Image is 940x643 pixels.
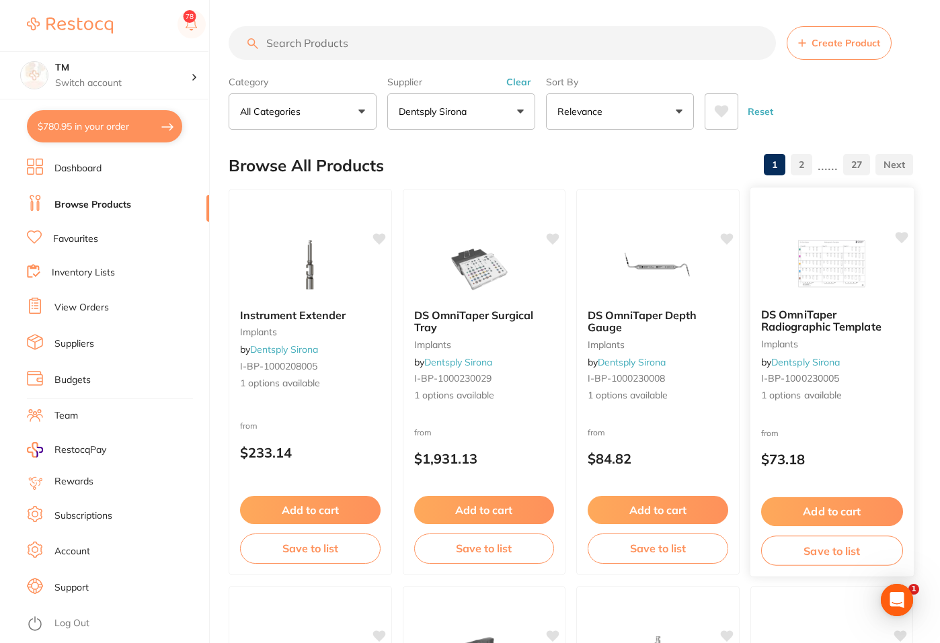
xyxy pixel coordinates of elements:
[440,231,528,298] img: DS OmniTaper Surgical Tray
[791,151,812,178] a: 2
[229,26,776,60] input: Search Products
[760,389,902,402] span: 1 options available
[387,76,535,88] label: Supplier
[744,93,777,130] button: Reset
[240,343,318,355] span: by
[760,497,902,526] button: Add to cart
[240,377,381,390] span: 1 options available
[881,584,913,616] div: Open Intercom Messenger
[588,308,697,334] span: DS OmniTaper Depth Gauge
[908,584,919,595] span: 1
[54,374,91,387] a: Budgets
[424,356,492,368] a: Dentsply Sirona
[414,427,432,437] span: from
[414,339,555,350] small: implants
[250,343,318,355] a: Dentsply Sirona
[27,613,205,635] button: Log Out
[818,157,838,173] p: ......
[54,337,94,351] a: Suppliers
[414,356,492,368] span: by
[771,355,840,368] a: Dentsply Sirona
[54,509,112,523] a: Subscriptions
[54,409,78,423] a: Team
[760,452,902,467] p: $73.18
[229,157,384,175] h2: Browse All Products
[27,442,106,458] a: RestocqPay
[760,308,881,334] span: DS OmniTaper Radiographic Template
[52,266,115,280] a: Inventory Lists
[54,581,89,595] a: Support
[502,76,535,88] button: Clear
[27,442,43,458] img: RestocqPay
[588,309,728,334] b: DS OmniTaper Depth Gauge
[546,93,694,130] button: Relevance
[240,421,258,431] span: from
[414,309,555,334] b: DS OmniTaper Surgical Tray
[414,533,555,563] button: Save to list
[843,151,870,178] a: 27
[614,231,701,298] img: DS OmniTaper Depth Gauge
[588,496,728,524] button: Add to cart
[598,356,666,368] a: Dentsply Sirona
[266,231,354,298] img: Instrument Extender
[588,339,728,350] small: implants
[21,62,48,89] img: TM
[54,475,93,488] a: Rewards
[240,445,381,460] p: $233.14
[240,105,306,118] p: All Categories
[27,110,182,142] button: $780.95 in your order
[760,372,838,384] span: I-BP-1000230005
[588,427,605,437] span: from
[229,93,377,130] button: All Categories
[546,76,694,88] label: Sort By
[27,10,113,41] a: Restocq Logo
[764,151,785,178] a: 1
[27,17,113,34] img: Restocq Logo
[760,339,902,349] small: implants
[588,372,665,384] span: I-BP-1000230008
[54,162,102,175] a: Dashboard
[787,230,875,298] img: DS OmniTaper Radiographic Template
[240,309,381,321] b: Instrument Extender
[588,389,728,402] span: 1 options available
[54,443,106,457] span: RestocqPay
[414,308,533,334] span: DS OmniTaper Surgical Tray
[54,545,90,558] a: Account
[787,26,892,60] button: Create Product
[588,451,728,466] p: $84.82
[399,105,472,118] p: Dentsply Sirona
[414,496,555,524] button: Add to cart
[240,533,381,563] button: Save to list
[55,61,191,75] h4: TM
[414,389,555,402] span: 1 options available
[557,105,608,118] p: Relevance
[229,76,377,88] label: Category
[240,308,346,322] span: Instrument Extender
[588,356,666,368] span: by
[760,427,778,437] span: from
[54,198,131,212] a: Browse Products
[240,360,317,372] span: I-BP-1000208005
[54,617,89,630] a: Log Out
[54,301,109,314] a: View Orders
[414,451,555,466] p: $1,931.13
[240,327,381,337] small: implants
[760,308,902,333] b: DS OmniTaper Radiographic Template
[588,533,728,563] button: Save to list
[414,372,492,384] span: I-BP-1000230029
[760,355,839,368] span: by
[55,77,191,90] p: Switch account
[812,38,880,48] span: Create Product
[53,232,98,246] a: Favourites
[240,496,381,524] button: Add to cart
[760,535,902,566] button: Save to list
[387,93,535,130] button: Dentsply Sirona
